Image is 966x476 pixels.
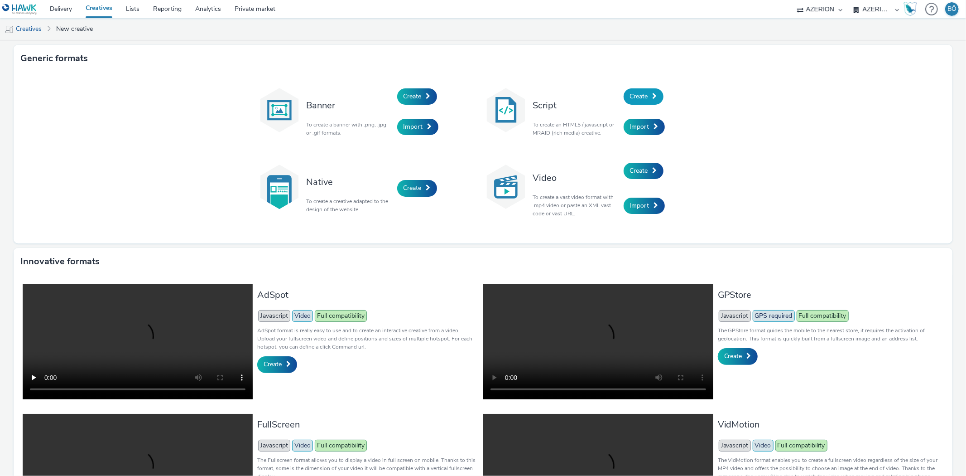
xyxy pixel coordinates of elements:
img: video.svg [483,164,529,209]
span: Import [404,122,423,131]
a: New creative [52,18,97,40]
h3: AdSpot [257,289,478,301]
span: Create [404,184,422,192]
span: Full compatibility [315,310,367,322]
span: Full compatibility [775,440,827,452]
span: Video [292,310,313,322]
p: To create a vast video format with .mp4 video or paste an XML vast code or vast URL. [533,193,619,218]
a: Create [257,356,297,373]
span: Import [630,201,649,210]
img: mobile [5,25,14,34]
h3: VidMotion [718,418,939,431]
h3: Banner [307,99,393,112]
a: Import [624,198,665,214]
h3: Script [533,99,619,112]
span: Video [292,440,313,452]
img: code.svg [483,87,529,133]
span: Create [630,166,648,175]
h3: Native [307,176,393,188]
span: Javascript [719,310,751,322]
span: Video [753,440,774,452]
p: AdSpot format is really easy to use and to create an interactive creative from a video. Upload yo... [257,326,478,351]
h3: Innovative formats [20,255,100,268]
p: The GPStore format guides the mobile to the nearest store, it requires the activation of geolocat... [718,326,939,343]
a: Create [397,180,437,196]
span: GPS required [753,310,795,322]
span: Full compatibility [797,310,849,322]
span: Javascript [258,440,290,452]
span: Create [724,352,742,360]
img: Hawk Academy [904,2,917,16]
p: To create a creative adapted to the design of the website. [307,197,393,214]
img: undefined Logo [2,4,37,15]
span: Create [404,92,422,101]
span: Import [630,122,649,131]
span: Javascript [719,440,751,452]
a: Import [624,119,665,135]
img: native.svg [257,164,302,209]
p: To create an HTML5 / javascript or MRAID (rich media) creative. [533,121,619,137]
div: BÖ [947,2,956,16]
span: Full compatibility [315,440,367,452]
span: Create [264,360,282,369]
a: Create [718,348,758,364]
h3: Generic formats [20,52,88,65]
span: Javascript [258,310,290,322]
img: banner.svg [257,87,302,133]
h3: FullScreen [257,418,478,431]
h3: GPStore [718,289,939,301]
a: Create [624,88,663,105]
span: Create [630,92,648,101]
a: Hawk Academy [904,2,921,16]
a: Create [397,88,437,105]
a: Create [624,163,663,179]
a: Import [397,119,438,135]
h3: Video [533,172,619,184]
p: To create a banner with .png, .jpg or .gif formats. [307,121,393,137]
